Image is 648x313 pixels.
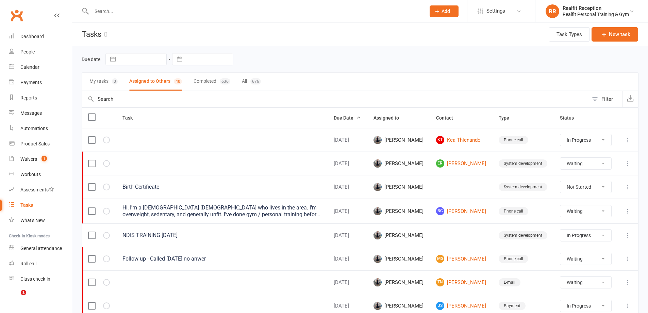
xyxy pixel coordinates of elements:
button: Status [560,114,581,122]
a: JS[PERSON_NAME] [436,302,486,310]
span: Type [499,115,517,121]
div: 636 [220,78,230,84]
a: Automations [9,121,72,136]
div: [DATE] [334,233,361,238]
div: Class check-in [20,276,50,282]
div: System development [499,231,547,239]
img: David Smethurst [373,278,382,286]
div: Reports [20,95,37,100]
span: Add [442,9,450,14]
div: [DATE] [334,137,361,143]
div: What's New [20,218,45,223]
button: All676 [242,73,261,91]
iframe: Intercom live chat [7,290,23,306]
span: [PERSON_NAME] [373,255,424,263]
span: [PERSON_NAME] [373,207,424,215]
div: Hi, I'm a [DEMOGRAPHIC_DATA] [DEMOGRAPHIC_DATA] who lives in the area. I'm overweight, sedentary,... [122,204,321,218]
a: Calendar [9,60,72,75]
span: BC [436,207,444,215]
img: David Smethurst [373,255,382,263]
div: NDIS TRAINING [DATE] [122,232,321,239]
span: TN [436,278,444,286]
label: Due date [82,57,100,62]
span: [PERSON_NAME] [373,136,424,144]
a: Workouts [9,167,72,182]
a: Payments [9,75,72,90]
div: Automations [20,126,48,131]
div: [DATE] [334,161,361,167]
div: General attendance [20,246,62,251]
button: Due Date [334,114,361,122]
img: David Smethurst [373,302,382,310]
h1: Tasks [72,22,107,46]
div: 676 [250,78,261,84]
div: Realfit Reception [563,5,629,11]
span: [PERSON_NAME] [373,302,424,310]
a: Waivers 1 [9,152,72,167]
a: MS[PERSON_NAME] [436,255,486,263]
a: BC[PERSON_NAME] [436,207,486,215]
div: Messages [20,110,42,116]
a: Roll call [9,256,72,271]
img: David Smethurst [373,207,382,215]
div: 40 [174,78,182,84]
div: Payments [20,80,42,85]
div: Payment [499,302,526,310]
a: ER[PERSON_NAME] [436,159,486,168]
div: [DATE] [334,303,361,309]
a: KTKea Thienando [436,136,486,144]
div: Dashboard [20,34,44,39]
a: Clubworx [8,7,25,24]
a: Product Sales [9,136,72,152]
div: Realfit Personal Training & Gym [563,11,629,17]
a: People [9,44,72,60]
input: Search... [89,6,421,16]
a: Dashboard [9,29,72,44]
button: Contact [436,114,461,122]
div: Phone call [499,136,528,144]
div: Workouts [20,172,41,177]
img: David Smethurst [373,231,382,239]
button: Assigned to Others40 [129,73,182,91]
img: David Smethurst [373,183,382,191]
span: 1 [21,290,26,295]
span: [PERSON_NAME] [373,278,424,286]
span: Settings [486,3,505,19]
span: JS [436,302,444,310]
div: Filter [601,95,613,103]
div: 0 [112,78,118,84]
a: Messages [9,106,72,121]
a: General attendance kiosk mode [9,241,72,256]
span: Assigned to [373,115,406,121]
div: Phone call [499,207,528,215]
div: Roll call [20,261,36,266]
button: New task [592,27,638,42]
span: ER [436,159,444,168]
div: 0 [104,30,107,38]
span: Due Date [334,115,361,121]
a: Class kiosk mode [9,271,72,287]
a: TN[PERSON_NAME] [436,278,486,286]
div: RR [546,4,559,18]
a: Reports [9,90,72,106]
div: System development [499,183,547,191]
div: [DATE] [334,280,361,285]
div: System development [499,159,547,168]
span: [PERSON_NAME] [373,231,424,239]
button: Task Types [549,27,590,42]
button: Completed636 [194,73,230,91]
a: What's New [9,213,72,228]
button: Filter [588,91,622,107]
span: Task [122,115,140,121]
span: 1 [41,156,47,161]
span: [PERSON_NAME] [373,183,424,191]
div: Assessments [20,187,54,192]
div: Tasks [20,202,33,208]
div: Product Sales [20,141,50,146]
div: Follow up - Called [DATE] no anwer [122,255,321,262]
span: [PERSON_NAME] [373,159,424,168]
button: Task [122,114,140,122]
div: [DATE] [334,184,361,190]
button: Assigned to [373,114,406,122]
button: My tasks0 [89,73,118,91]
